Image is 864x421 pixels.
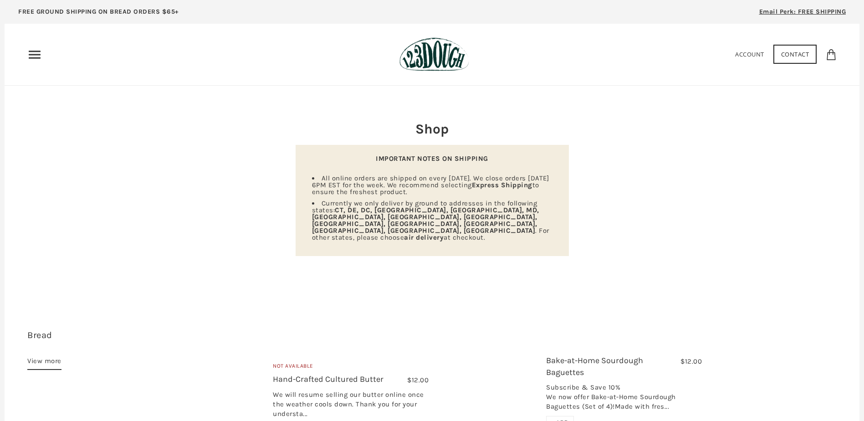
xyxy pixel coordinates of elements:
span: All online orders are shipped on every [DATE]. We close orders [DATE] 6PM EST for the week. We re... [312,174,549,196]
div: Not Available [273,362,429,374]
strong: air delivery [404,233,444,241]
strong: Express Shipping [472,181,532,189]
span: Currently we only deliver by ground to addresses in the following states: . For other states, ple... [312,199,549,241]
strong: CT, DE, DC, [GEOGRAPHIC_DATA], [GEOGRAPHIC_DATA], MD, [GEOGRAPHIC_DATA], [GEOGRAPHIC_DATA], [GEOG... [312,206,539,235]
div: Subscribe & Save 10% We now offer Bake-at-Home Sourdough Baguettes (Set of 4)!Made with fres... [546,383,702,416]
span: $12.00 [680,357,702,365]
nav: Primary [27,47,42,62]
a: View more [27,355,61,370]
h2: Shop [296,119,569,139]
h3: 13 items [27,329,162,355]
a: Bread [27,330,52,340]
a: FREE GROUND SHIPPING ON BREAD ORDERS $65+ [5,5,193,24]
span: Email Perk: FREE SHIPPING [759,8,846,15]
a: Hand-Crafted Cultured Butter [273,374,383,384]
a: Contact [773,45,817,64]
span: $12.00 [407,376,429,384]
a: Bake-at-Home Sourdough Baguettes [546,355,643,377]
img: 123Dough Bakery [399,37,469,72]
a: Email Perk: FREE SHIPPING [746,5,860,24]
strong: IMPORTANT NOTES ON SHIPPING [376,154,488,163]
p: FREE GROUND SHIPPING ON BREAD ORDERS $65+ [18,7,179,17]
a: Account [735,50,764,58]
